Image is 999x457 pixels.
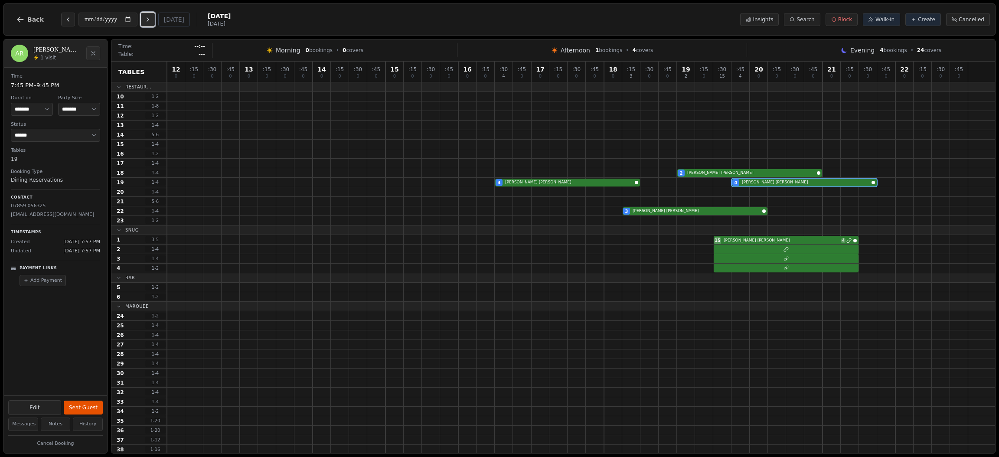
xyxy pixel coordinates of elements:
span: 37 [117,437,124,444]
span: 0 [466,74,469,78]
dt: Tables [11,147,100,154]
span: • [911,47,914,54]
span: 0 [447,74,450,78]
span: 0 [866,74,869,78]
dd: Dining Reservations [11,176,100,184]
span: 1 - 4 [145,122,166,128]
span: Updated [11,248,31,255]
span: : 15 [554,67,562,72]
span: 1 - 2 [145,93,166,100]
span: 0 [885,74,887,78]
span: Afternoon [561,46,590,55]
span: 24 [917,47,924,53]
span: Restaur... [125,84,151,90]
span: : 30 [791,67,799,72]
span: 3 [630,74,632,78]
span: 1 - 4 [145,322,166,329]
span: [PERSON_NAME] [PERSON_NAME] [687,170,815,176]
span: 0 [393,74,396,78]
span: Cancelled [959,16,984,23]
span: Bar [125,274,135,281]
span: 2 [117,246,120,253]
span: : 45 [809,67,817,72]
span: 26 [117,332,124,339]
span: Marquee [125,303,149,310]
span: : 30 [937,67,945,72]
span: 0 [338,74,341,78]
span: 17 [117,160,124,167]
h2: [PERSON_NAME] [PERSON_NAME] [33,46,81,54]
span: 4 [880,47,883,53]
span: Time: [118,43,133,50]
span: 0 [520,74,523,78]
span: 0 [812,74,814,78]
span: 25 [117,322,124,329]
span: 1 - 4 [145,360,166,367]
span: : 45 [882,67,890,72]
span: 1 - 20 [145,427,166,434]
span: 1 - 2 [145,294,166,300]
span: Block [838,16,852,23]
dt: Party Size [58,95,100,102]
span: : 15 [773,67,781,72]
span: 0 [648,74,650,78]
button: Messages [8,418,38,431]
button: [DATE] [158,13,190,26]
span: 0 [265,74,268,78]
span: : 45 [445,67,453,72]
span: 0 [775,74,778,78]
span: 0 [356,74,359,78]
span: 4 [502,74,505,78]
span: 3 - 5 [145,236,166,243]
span: 0 [343,47,346,53]
span: 1 - 2 [145,284,166,291]
span: 0 [957,74,960,78]
span: 20 [754,66,763,72]
span: 33 [117,398,124,405]
span: : 15 [408,67,417,72]
span: bookings [880,47,907,54]
span: bookings [595,47,622,54]
button: Close [86,46,100,60]
span: : 30 [572,67,581,72]
span: Walk-in [875,16,895,23]
span: : 45 [226,67,235,72]
span: 23 [117,217,124,224]
span: : 15 [627,67,635,72]
span: • [336,47,339,54]
span: : 30 [645,67,653,72]
p: 07859 056325 [11,202,100,210]
span: --- [199,51,205,58]
span: Morning [276,46,300,55]
span: 0 [666,74,669,78]
span: Evening [850,46,875,55]
span: 0 [848,74,851,78]
button: Walk-in [863,13,900,26]
span: Insights [753,16,773,23]
span: 1 - 4 [145,255,166,262]
span: [PERSON_NAME] [PERSON_NAME] [742,180,870,186]
span: 15 [719,74,725,78]
span: 14 [317,66,326,72]
span: 15 [390,66,398,72]
button: Cancelled [946,13,990,26]
span: 1 - 4 [145,170,166,176]
span: 1 - 4 [145,179,166,186]
span: [PERSON_NAME] [PERSON_NAME] [724,238,839,244]
span: 1 - 16 [145,446,166,453]
span: [PERSON_NAME] [PERSON_NAME] [633,208,761,214]
span: 2 [680,170,683,176]
p: Contact [11,195,100,201]
span: : 30 [718,67,726,72]
dt: Duration [11,95,53,102]
span: 0 [830,74,833,78]
span: 0 [320,74,323,78]
span: 11 [117,103,124,110]
span: • [626,47,629,54]
span: 19 [117,179,124,186]
span: : 15 [700,67,708,72]
span: [DATE] 7:57 PM [63,238,100,246]
span: 1 - 4 [145,141,166,147]
span: 1 - 4 [145,189,166,195]
span: 0 [557,74,559,78]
